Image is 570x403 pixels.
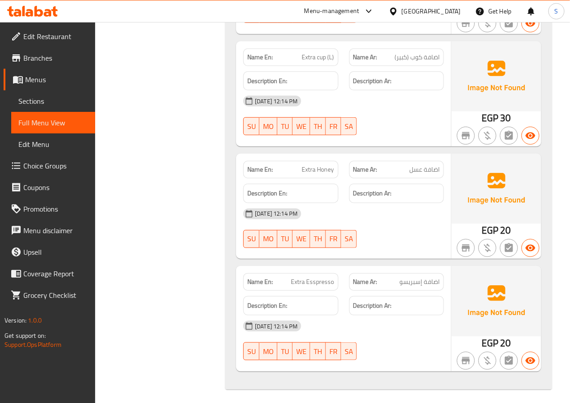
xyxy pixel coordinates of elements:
[329,120,338,133] span: FR
[478,352,496,370] button: Purchased item
[23,160,88,171] span: Choice Groups
[4,198,95,220] a: Promotions
[500,221,511,239] span: 20
[500,239,518,257] button: Not has choices
[478,239,496,257] button: Purchased item
[522,127,539,145] button: Available
[341,117,357,135] button: SA
[326,342,341,360] button: FR
[482,109,498,127] span: EGP
[4,241,95,263] a: Upsell
[263,120,274,133] span: MO
[478,127,496,145] button: Purchased item
[341,230,357,248] button: SA
[28,314,42,326] span: 1.0.0
[478,14,496,32] button: Purchased item
[4,26,95,47] a: Edit Restaurant
[4,330,46,341] span: Get support on:
[296,232,307,245] span: WE
[310,117,326,135] button: TH
[251,322,301,331] span: [DATE] 12:14 PM
[302,165,334,174] span: Extra Honey
[4,47,95,69] a: Branches
[402,6,461,16] div: [GEOGRAPHIC_DATA]
[353,188,392,199] strong: Description Ar:
[4,69,95,90] a: Menus
[11,112,95,133] a: Full Menu View
[23,225,88,236] span: Menu disclaimer
[500,14,518,32] button: Not has choices
[247,165,273,174] strong: Name En:
[345,120,353,133] span: SA
[247,120,256,133] span: SU
[329,232,338,245] span: FR
[247,232,256,245] span: SU
[4,155,95,177] a: Choice Groups
[4,220,95,241] a: Menu disclaimer
[4,339,61,350] a: Support.OpsPlatform
[341,342,357,360] button: SA
[263,345,274,358] span: MO
[23,268,88,279] span: Coverage Report
[293,342,310,360] button: WE
[281,120,289,133] span: TU
[500,127,518,145] button: Not has choices
[353,75,392,87] strong: Description Ar:
[314,232,322,245] span: TH
[310,342,326,360] button: TH
[23,182,88,193] span: Coupons
[302,53,334,62] span: Extra cup (L)
[247,345,256,358] span: SU
[4,314,26,326] span: Version:
[345,232,353,245] span: SA
[23,31,88,42] span: Edit Restaurant
[452,41,541,111] img: Ae5nvW7+0k+MAAAAAElFTkSuQmCC
[457,352,475,370] button: Not branch specific item
[457,14,475,32] button: Not branch specific item
[482,221,498,239] span: EGP
[18,139,88,150] span: Edit Menu
[281,345,289,358] span: TU
[25,74,88,85] span: Menus
[281,232,289,245] span: TU
[304,6,360,17] div: Menu-management
[18,117,88,128] span: Full Menu View
[353,300,392,311] strong: Description Ar:
[500,109,511,127] span: 30
[353,165,377,174] strong: Name Ar:
[4,177,95,198] a: Coupons
[4,284,95,306] a: Grocery Checklist
[522,352,539,370] button: Available
[243,342,259,360] button: SU
[452,266,541,336] img: Ae5nvW7+0k+MAAAAAElFTkSuQmCC
[457,239,475,257] button: Not branch specific item
[314,345,322,358] span: TH
[11,90,95,112] a: Sections
[23,290,88,301] span: Grocery Checklist
[353,53,377,62] strong: Name Ar:
[259,342,277,360] button: MO
[251,97,301,106] span: [DATE] 12:14 PM
[291,277,334,287] span: Extra Esspresso
[243,117,259,135] button: SU
[314,120,322,133] span: TH
[500,352,518,370] button: Not has choices
[277,230,293,248] button: TU
[23,247,88,257] span: Upsell
[247,75,287,87] strong: Description En:
[326,230,341,248] button: FR
[399,277,440,287] span: اضافة إسبريسو
[247,53,273,62] strong: Name En:
[522,239,539,257] button: Available
[251,209,301,218] span: [DATE] 12:14 PM
[293,117,310,135] button: WE
[293,230,310,248] button: WE
[310,230,326,248] button: TH
[247,300,287,311] strong: Description En:
[353,277,377,287] strong: Name Ar:
[259,230,277,248] button: MO
[452,154,541,224] img: Ae5nvW7+0k+MAAAAAElFTkSuQmCC
[259,117,277,135] button: MO
[263,232,274,245] span: MO
[4,263,95,284] a: Coverage Report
